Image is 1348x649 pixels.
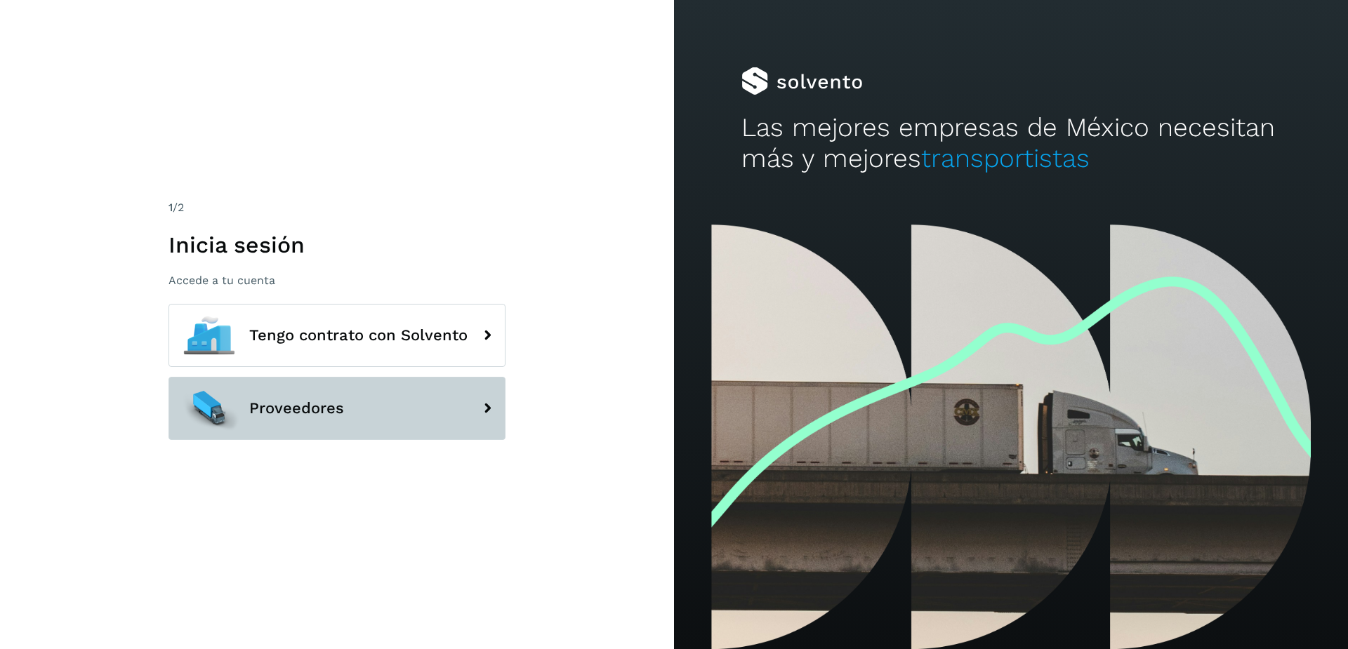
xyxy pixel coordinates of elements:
h1: Inicia sesión [168,232,505,258]
h2: Las mejores empresas de México necesitan más y mejores [741,112,1281,175]
p: Accede a tu cuenta [168,274,505,287]
span: 1 [168,201,173,214]
button: Proveedores [168,377,505,440]
div: /2 [168,199,505,216]
button: Tengo contrato con Solvento [168,304,505,367]
span: Tengo contrato con Solvento [249,327,468,344]
span: Proveedores [249,400,344,417]
span: transportistas [921,143,1090,173]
